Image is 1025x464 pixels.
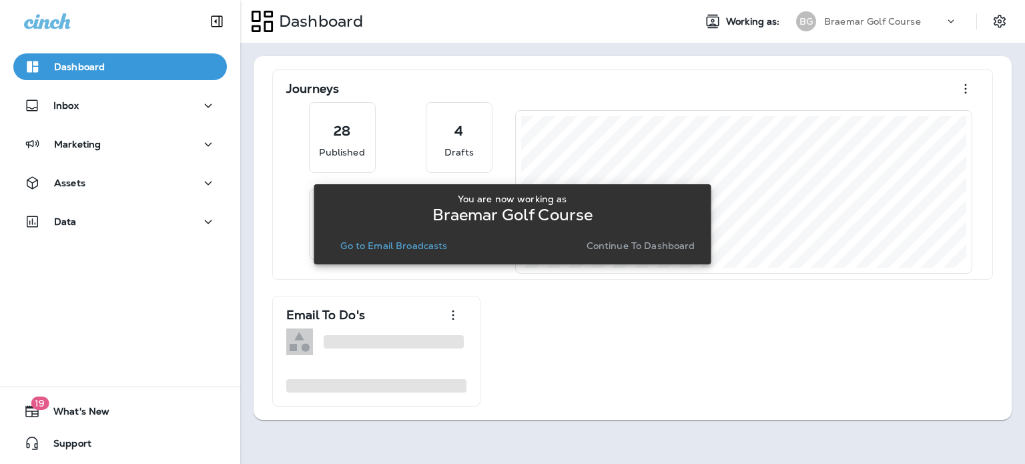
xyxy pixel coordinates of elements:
button: Collapse Sidebar [198,8,236,35]
button: Dashboard [13,53,227,80]
p: Braemar Golf Course [432,210,593,220]
button: Assets [13,170,227,196]
p: Dashboard [54,61,105,72]
button: Go to Email Broadcasts [335,236,452,255]
p: Continue to Dashboard [587,240,695,251]
div: BG [796,11,816,31]
button: 19What's New [13,398,227,425]
button: Support [13,430,227,457]
p: Marketing [54,139,101,150]
p: Go to Email Broadcasts [340,240,447,251]
button: Inbox [13,92,227,119]
button: Data [13,208,227,235]
span: 19 [31,397,49,410]
p: Data [54,216,77,227]
button: Marketing [13,131,227,158]
p: Email To Do's [286,308,365,322]
p: Dashboard [274,11,363,31]
button: Settings [988,9,1012,33]
p: Journeys [286,82,339,95]
span: Support [40,438,91,454]
p: You are now working as [458,194,567,204]
p: Braemar Golf Course [824,16,921,27]
p: Inbox [53,100,79,111]
span: Working as: [726,16,783,27]
p: Assets [54,178,85,188]
span: What's New [40,406,109,422]
button: Continue to Dashboard [581,236,701,255]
